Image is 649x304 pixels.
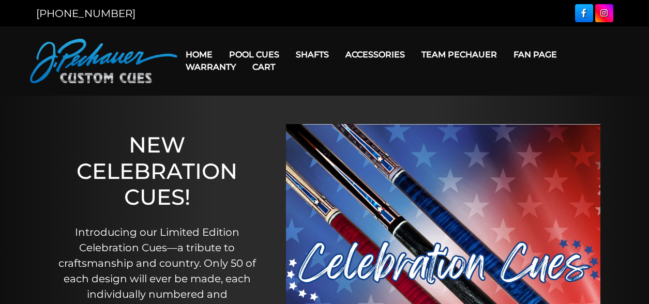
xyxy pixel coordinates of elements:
[177,54,244,80] a: Warranty
[413,41,505,68] a: Team Pechauer
[337,41,413,68] a: Accessories
[244,54,283,80] a: Cart
[54,132,260,210] h1: NEW CELEBRATION CUES!
[30,39,177,83] img: Pechauer Custom Cues
[288,41,337,68] a: Shafts
[177,41,221,68] a: Home
[505,41,565,68] a: Fan Page
[36,7,135,20] a: [PHONE_NUMBER]
[221,41,288,68] a: Pool Cues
